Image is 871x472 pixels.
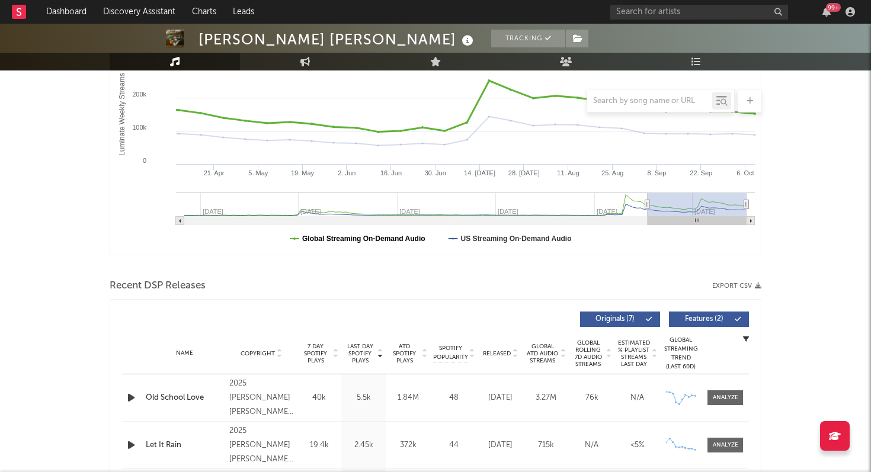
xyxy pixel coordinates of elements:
[648,169,667,176] text: 8. Sep
[300,392,338,404] div: 40k
[690,169,712,176] text: 22. Sep
[110,18,761,255] svg: Luminate Weekly Consumption
[526,392,566,404] div: 3.27M
[344,392,383,404] div: 5.5k
[291,169,315,176] text: 19. May
[580,312,660,327] button: Originals(7)
[610,5,788,20] input: Search for artists
[143,157,146,164] text: 0
[572,439,611,451] div: N/A
[344,439,383,451] div: 2.45k
[617,392,657,404] div: N/A
[481,392,520,404] div: [DATE]
[344,343,376,364] span: Last Day Spotify Plays
[526,343,559,364] span: Global ATD Audio Streams
[229,424,294,467] div: 2025 [PERSON_NAME] [PERSON_NAME] Music
[229,377,294,419] div: 2025 [PERSON_NAME] [PERSON_NAME] Music
[617,439,657,451] div: <5%
[146,439,223,451] a: Let It Rain
[146,349,223,358] div: Name
[302,235,425,243] text: Global Streaming On-Demand Audio
[587,97,712,106] input: Search by song name or URL
[588,316,642,323] span: Originals ( 7 )
[300,343,331,364] span: 7 Day Spotify Plays
[300,439,338,451] div: 19.4k
[483,350,511,357] span: Released
[198,30,476,49] div: [PERSON_NAME] [PERSON_NAME]
[601,169,623,176] text: 25. Aug
[526,439,566,451] div: 715k
[433,344,468,362] span: Spotify Popularity
[663,336,699,371] div: Global Streaming Trend (Last 60D)
[677,316,731,323] span: Features ( 2 )
[617,339,650,368] span: Estimated % Playlist Streams Last Day
[433,392,475,404] div: 48
[826,3,841,12] div: 99 +
[557,169,579,176] text: 11. Aug
[110,279,206,293] span: Recent DSP Releases
[338,169,356,176] text: 2. Jun
[669,312,749,327] button: Features(2)
[146,392,223,404] a: Old School Love
[736,169,754,176] text: 6. Oct
[132,124,146,131] text: 100k
[389,343,420,364] span: ATD Spotify Plays
[248,169,268,176] text: 5. May
[389,439,427,451] div: 372k
[508,169,540,176] text: 28. [DATE]
[572,339,604,368] span: Global Rolling 7D Audio Streams
[461,235,572,243] text: US Streaming On-Demand Audio
[481,439,520,451] div: [DATE]
[433,439,475,451] div: 44
[491,30,565,47] button: Tracking
[464,169,495,176] text: 14. [DATE]
[425,169,446,176] text: 30. Jun
[204,169,225,176] text: 21. Apr
[241,350,275,357] span: Copyright
[380,169,402,176] text: 16. Jun
[389,392,427,404] div: 1.84M
[572,392,611,404] div: 76k
[118,73,126,156] text: Luminate Weekly Streams
[822,7,831,17] button: 99+
[712,282,761,290] button: Export CSV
